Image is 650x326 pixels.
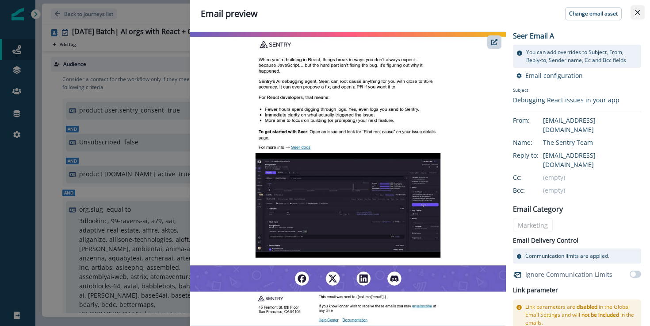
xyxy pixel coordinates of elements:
[513,151,557,160] div: Reply to:
[525,71,583,80] p: Email configuration
[516,71,583,80] button: Email configuration
[577,303,597,310] span: disabled
[513,138,557,147] div: Name:
[543,138,641,147] div: The Sentry Team
[569,11,618,17] p: Change email asset
[513,95,619,105] div: Debugging React issues in your app
[543,116,641,134] div: [EMAIL_ADDRESS][DOMAIN_NAME]
[525,252,609,260] p: Communication limits are applied.
[190,32,506,325] img: email asset unavailable
[201,7,639,20] div: Email preview
[513,285,558,296] h2: Link parameter
[513,173,557,182] div: Cc:
[565,7,622,20] button: Change email asset
[513,204,563,214] p: Email Category
[526,48,638,64] p: You can add overrides to Subject, From, Reply-to, Sender name, Cc and Bcc fields
[543,186,641,195] div: (empty)
[543,173,641,182] div: (empty)
[513,236,578,245] p: Email Delivery Control
[525,270,612,279] p: Ignore Communication Limits
[513,186,557,195] div: Bcc:
[581,311,619,318] span: not be included
[631,5,645,19] button: Close
[513,116,557,125] div: From:
[513,87,619,95] p: Subject
[543,151,641,169] div: [EMAIL_ADDRESS][DOMAIN_NAME]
